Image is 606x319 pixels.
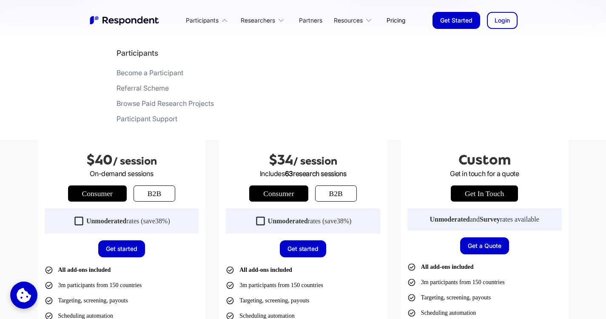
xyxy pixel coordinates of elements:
strong: Unmoderated [268,217,308,225]
a: Get Started [432,12,480,29]
div: and rates available [430,215,539,224]
h4: Participants [117,48,158,58]
span: $34 [269,152,293,168]
li: Targeting, screening, payouts [407,292,491,304]
span: 38% [155,217,168,225]
span: 63 [285,169,293,178]
div: Researchers [236,10,292,30]
a: Get started [280,240,327,257]
a: Referral Scheme [117,84,214,96]
a: home [89,15,161,26]
strong: All add-ons included [421,264,474,270]
li: Scheduling automation [407,307,476,319]
strong: Unmoderated [86,217,126,225]
div: Researchers [241,16,275,25]
a: b2b [315,185,357,202]
div: rates (save ) [86,217,170,225]
li: 3m participants from 150 countries [226,279,323,291]
span: research sessions [293,169,346,178]
div: Resources [334,16,363,25]
strong: Survey [480,216,500,223]
a: Get started [98,240,145,257]
strong: All add-ons included [239,267,292,273]
div: Participant Support [117,114,177,123]
a: Become a Participant [117,68,214,80]
a: get in touch [451,185,518,202]
li: 3m participants from 150 countries [407,276,505,288]
div: Become a Participant [117,68,183,77]
strong: All add-ons included [58,267,111,273]
a: Login [487,12,518,29]
span: Custom [458,152,511,168]
a: Browse Paid Research Projects [117,99,214,111]
a: b2b [134,185,175,202]
a: Partners [292,10,329,30]
li: Targeting, screening, payouts [45,295,128,307]
a: Participant Support [117,114,214,126]
div: rates (save ) [268,217,352,225]
span: 38% [337,217,349,225]
div: Browse Paid Research Projects [117,99,214,108]
strong: Unmoderated [430,216,470,223]
a: Pricing [380,10,412,30]
span: $40 [86,152,113,168]
li: Targeting, screening, payouts [226,295,309,307]
div: Referral Scheme [117,84,169,92]
p: Includes [226,168,380,179]
p: On-demand sessions [45,168,199,179]
div: Resources [329,10,380,30]
span: / session [113,155,157,167]
li: 3m participants from 150 countries [45,279,142,291]
a: Get a Quote [460,237,509,254]
p: Get in touch for a quote [407,168,562,179]
a: Consumer [68,185,127,202]
a: Consumer [249,185,308,202]
div: Participants [181,10,236,30]
span: / session [293,155,337,167]
div: Participants [186,16,219,25]
img: Untitled UI logotext [89,15,161,26]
